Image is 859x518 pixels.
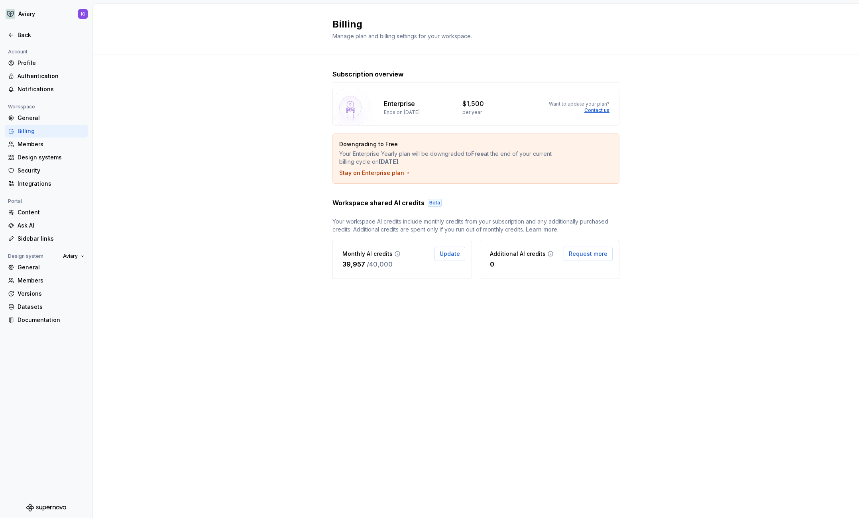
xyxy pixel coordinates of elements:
a: Integrations [5,177,88,190]
a: Authentication [5,70,88,82]
div: Content [18,208,85,216]
button: Request more [564,247,613,261]
span: Update [440,250,460,258]
p: $1,500 [462,99,484,108]
div: Profile [18,59,85,67]
h3: Workspace shared AI credits [332,198,425,208]
a: Contact us [584,107,609,114]
p: 39,957 [342,259,365,269]
div: General [18,263,85,271]
p: Want to update your plan? [549,101,609,107]
div: Back [18,31,85,39]
h3: Subscription overview [332,69,404,79]
div: Beta [428,199,442,207]
div: Integrations [18,180,85,188]
a: Security [5,164,88,177]
a: Members [5,138,88,151]
a: Profile [5,57,88,69]
button: AviaryIC [2,5,91,23]
a: Versions [5,287,88,300]
div: Members [18,277,85,285]
a: Datasets [5,300,88,313]
span: Aviary [63,253,78,259]
div: Versions [18,290,85,298]
div: Account [5,47,31,57]
button: Stay on Enterprise plan [339,169,411,177]
div: Documentation [18,316,85,324]
span: Your workspace AI credits include monthly credits from your subscription and any additionally pur... [332,218,619,233]
a: Members [5,274,88,287]
div: Security [18,167,85,175]
p: / 40,000 [367,259,393,269]
p: Ends on [DATE] [384,109,420,116]
a: General [5,112,88,124]
p: Your Enterprise Yearly plan will be downgraded to at the end of your current billing cycle on . [339,150,557,166]
a: Learn more [526,226,557,233]
div: Ask AI [18,222,85,230]
div: General [18,114,85,122]
a: Design systems [5,151,88,164]
div: Workspace [5,102,38,112]
button: Update [434,247,465,261]
div: Members [18,140,85,148]
a: Documentation [5,314,88,326]
div: Billing [18,127,85,135]
a: Back [5,29,88,41]
p: Monthly AI credits [342,250,393,258]
a: General [5,261,88,274]
span: Manage plan and billing settings for your workspace. [332,33,472,39]
span: Request more [569,250,607,258]
h2: Billing [332,18,610,31]
div: Design systems [18,153,85,161]
div: Aviary [18,10,35,18]
div: Portal [5,196,25,206]
p: 0 [490,259,494,269]
p: Downgrading to Free [339,140,557,148]
a: Ask AI [5,219,88,232]
svg: Supernova Logo [26,504,66,512]
div: Datasets [18,303,85,311]
a: Sidebar links [5,232,88,245]
div: Sidebar links [18,235,85,243]
strong: [DATE] [379,158,398,165]
img: 256e2c79-9abd-4d59-8978-03feab5a3943.png [6,9,15,19]
strong: Free [471,150,484,157]
div: Notifications [18,85,85,93]
p: Additional AI credits [490,250,546,258]
div: IC [81,11,85,17]
p: Enterprise [384,99,415,108]
p: per year [462,109,482,116]
div: Design system [5,251,47,261]
a: Notifications [5,83,88,96]
div: Authentication [18,72,85,80]
a: Content [5,206,88,219]
a: Billing [5,125,88,137]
